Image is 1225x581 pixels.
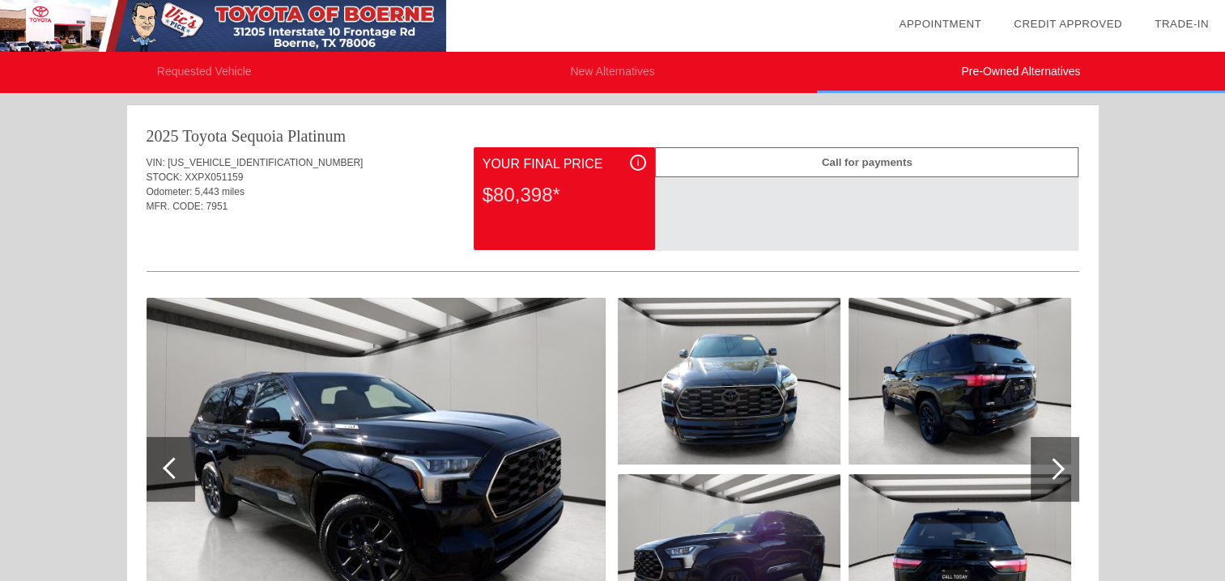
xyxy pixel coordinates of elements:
span: VIN: [147,157,165,168]
span: 5,443 miles [195,186,245,197]
div: 2025 Toyota Sequoia [147,125,283,147]
li: New Alternatives [408,52,816,93]
img: 4.jpg [849,298,1071,464]
div: Quoted on [DATE] 3:36:32 PM [147,223,1079,249]
div: $80,398* [483,174,646,216]
div: i [630,155,646,171]
div: Call for payments [655,147,1078,177]
a: Trade-In [1155,18,1209,30]
span: [US_VEHICLE_IDENTIFICATION_NUMBER] [168,157,363,168]
div: Platinum [287,125,346,147]
span: XXPX051159 [185,172,243,183]
span: MFR. CODE: [147,201,204,212]
a: Credit Approved [1014,18,1122,30]
span: STOCK: [147,172,182,183]
span: 7951 [206,201,228,212]
img: 2.jpg [618,298,840,464]
li: Pre-Owned Alternatives [817,52,1225,93]
span: Odometer: [147,186,193,197]
div: Your Final Price [483,155,646,174]
a: Appointment [899,18,981,30]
